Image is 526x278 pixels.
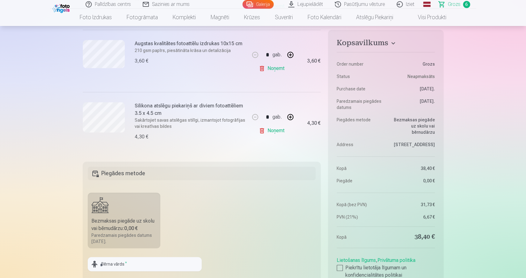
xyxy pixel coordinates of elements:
p: Sakārtojiet savas atslēgas stilīgi, izmantojot fotogrāfijas vai kreatīvas bildes [135,117,246,129]
div: 4,30 € [135,133,148,141]
span: Neapmaksāts [407,73,435,80]
dt: Paredzamais piegādes datums [337,98,383,111]
h5: Piegādes metode [88,167,316,180]
dt: PVN (21%) [337,214,383,220]
dd: 6,67 € [389,214,435,220]
img: /fa1 [53,2,71,13]
a: Fotogrāmata [119,9,165,26]
span: 6 [463,1,470,8]
h6: Silikona atslēgu piekariņš ar diviem fotoattēliem 3.5 x 4.5 cm [135,102,246,117]
dt: Piegāde [337,178,383,184]
dd: 0,00 € [389,178,435,184]
a: Atslēgu piekariņi [349,9,401,26]
a: Magnēti [203,9,237,26]
span: Grozs [448,1,461,8]
dt: Kopā (bez PVN) [337,202,383,208]
a: Lietošanas līgums [337,257,376,263]
dd: Grozs [389,61,435,67]
dd: [STREET_ADDRESS] [389,141,435,148]
b: 0,00 € [124,225,138,231]
dd: 31,73 € [389,202,435,208]
a: Komplekti [165,9,203,26]
div: Paredzamais piegādes datums [DATE]. [91,232,157,245]
dt: Purchase date [337,86,383,92]
div: Bezmaksas piegāde uz skolu vai bērnudārzu : [91,217,157,232]
a: Krūzes [237,9,267,26]
a: Noņemt [259,124,287,137]
dt: Kopā [337,165,383,172]
div: 3,60 € [135,57,148,65]
p: 210 gsm papīrs, piesātināta krāsa un detalizācija [135,47,246,54]
dd: [DATE]. [389,98,435,111]
a: Suvenīri [267,9,300,26]
div: gab. [272,47,282,62]
a: Privātuma politika [377,257,415,263]
a: Noņemt [259,62,287,75]
a: Foto kalendāri [300,9,349,26]
h6: Augstas kvalitātes fotoattēlu izdrukas 10x15 cm [135,40,246,47]
dd: [DATE]. [389,86,435,92]
dt: Order number [337,61,383,67]
button: Kopsavilkums [337,38,435,50]
div: 3,60 € [307,59,321,63]
dt: Piegādes metode [337,117,383,135]
dd: 38,40 € [389,165,435,172]
div: 4,30 € [307,121,321,125]
dt: Status [337,73,383,80]
dt: Kopā [337,233,383,241]
dd: Bezmaksas piegāde uz skolu vai bērnudārzu [389,117,435,135]
dd: 38,40 € [389,233,435,241]
a: Foto izdrukas [72,9,119,26]
a: Visi produkti [401,9,454,26]
dt: Address [337,141,383,148]
div: gab. [272,110,282,124]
